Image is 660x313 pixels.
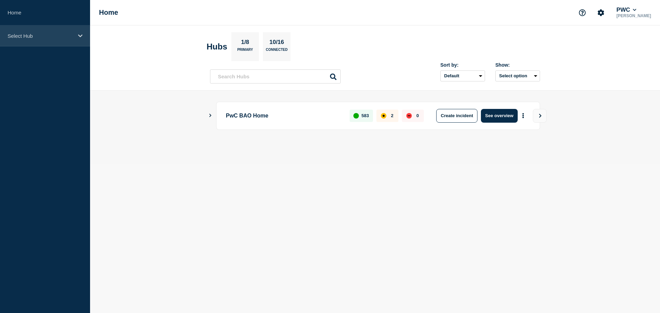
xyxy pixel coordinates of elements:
h2: Hubs [207,42,227,52]
div: affected [381,113,386,119]
div: Show: [495,62,540,68]
input: Search Hubs [210,69,341,83]
div: Sort by: [440,62,485,68]
h1: Home [99,9,118,16]
p: 583 [362,113,369,118]
p: PwC BAO Home [226,109,342,123]
p: 2 [391,113,393,118]
p: 1/8 [239,39,252,48]
button: Support [575,5,590,20]
button: View [533,109,547,123]
div: up [353,113,359,119]
p: 0 [416,113,419,118]
button: Create incident [436,109,477,123]
p: Connected [266,48,287,55]
p: Primary [237,48,253,55]
button: PWC [615,7,638,13]
button: More actions [519,109,528,122]
select: Sort by [440,70,485,81]
p: [PERSON_NAME] [615,13,652,18]
p: 10/16 [267,39,287,48]
p: Select Hub [8,33,74,39]
button: Show Connected Hubs [209,113,212,118]
button: Account settings [594,5,608,20]
button: See overview [481,109,517,123]
div: down [406,113,412,119]
button: Select option [495,70,540,81]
